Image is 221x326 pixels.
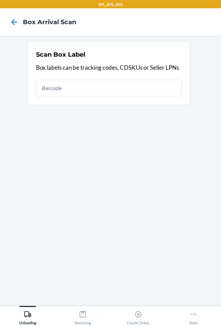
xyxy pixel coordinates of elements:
[55,306,111,325] button: Receiving
[36,50,85,59] h2: Scan Box Label
[19,308,36,325] div: Unloading
[98,1,123,8] p: SFL_ATL_001
[23,18,76,27] h4: Box Arrival Scan
[74,308,91,325] div: Receiving
[127,308,149,325] div: Create Ticket
[110,306,166,325] button: Create Ticket
[36,63,182,72] p: Box labels can be tracking codes, CDSKUs or Seller LPNs
[36,80,182,96] input: Barcode
[189,308,198,325] div: More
